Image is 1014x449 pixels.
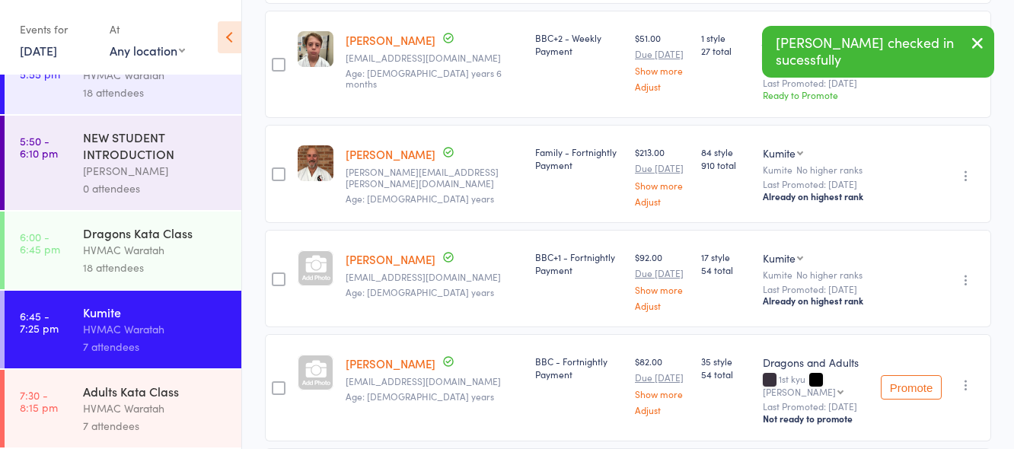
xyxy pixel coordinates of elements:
[346,251,435,267] a: [PERSON_NAME]
[535,250,623,276] div: BBC+1 - Fortnightly Payment
[5,370,241,447] a: 7:30 -8:15 pmAdults Kata ClassHVMAC Waratah7 attendees
[83,320,228,338] div: HVMAC Waratah
[83,224,228,241] div: Dragons Kata Class
[701,368,751,381] span: 54 total
[83,400,228,417] div: HVMAC Waratah
[346,192,494,205] span: Age: [DEMOGRAPHIC_DATA] years
[635,372,688,383] small: Due [DATE]
[5,212,241,289] a: 6:00 -6:45 pmDragons Kata ClassHVMAC Waratah18 attendees
[763,387,836,396] div: [PERSON_NAME]
[763,374,869,396] div: 1st kyu
[701,44,751,57] span: 27 total
[346,355,435,371] a: [PERSON_NAME]
[346,167,523,189] small: stephen.bosworth@gmail.com
[83,180,228,197] div: 0 attendees
[635,268,688,279] small: Due [DATE]
[110,17,185,42] div: At
[763,250,796,266] div: Kumite
[701,355,751,368] span: 35 style
[635,301,688,310] a: Adjust
[796,268,863,281] span: No higher ranks
[701,145,751,158] span: 84 style
[83,383,228,400] div: Adults Kata Class
[20,389,58,413] time: 7:30 - 8:15 pm
[763,164,869,174] div: Kumite
[763,355,869,370] div: Dragons and Adults
[346,146,435,162] a: [PERSON_NAME]
[346,272,523,282] small: halvmick@gmail.com
[763,284,869,295] small: Last Promoted: [DATE]
[635,145,688,205] div: $213.00
[635,81,688,91] a: Adjust
[83,338,228,355] div: 7 attendees
[5,116,241,210] a: 5:50 -6:10 pmNEW STUDENT INTRODUCTION[PERSON_NAME]0 attendees
[701,31,751,44] span: 1 style
[763,88,869,101] div: Ready to Promote
[635,355,688,415] div: $82.00
[796,163,863,176] span: No higher ranks
[83,241,228,259] div: HVMAC Waratah
[635,250,688,310] div: $92.00
[83,304,228,320] div: Kumite
[763,269,869,279] div: Kumite
[701,158,751,171] span: 910 total
[110,42,185,59] div: Any location
[20,135,58,159] time: 5:50 - 6:10 pm
[20,231,60,255] time: 6:00 - 6:45 pm
[763,295,869,307] div: Already on highest rank
[346,66,502,90] span: Age: [DEMOGRAPHIC_DATA] years 6 months
[346,285,494,298] span: Age: [DEMOGRAPHIC_DATA] years
[20,42,57,59] a: [DATE]
[635,49,688,59] small: Due [DATE]
[635,389,688,399] a: Show more
[763,401,869,412] small: Last Promoted: [DATE]
[20,17,94,42] div: Events for
[83,259,228,276] div: 18 attendees
[763,190,869,202] div: Already on highest rank
[83,417,228,435] div: 7 attendees
[763,179,869,189] small: Last Promoted: [DATE]
[298,31,333,67] img: image1675468554.png
[535,145,623,171] div: Family - Fortnightly Payment
[635,163,688,174] small: Due [DATE]
[763,145,796,161] div: Kumite
[535,31,623,57] div: BBC+2 - Weekly Payment
[346,376,523,387] small: thomasquinn.bnk@gmail.com
[701,263,751,276] span: 54 total
[762,26,994,78] div: [PERSON_NAME] checked in sucessfully
[83,66,228,84] div: HVMAC Waratah
[635,285,688,295] a: Show more
[20,56,60,80] time: 5:15 - 5:55 pm
[881,375,942,400] button: Promote
[635,65,688,75] a: Show more
[298,145,333,181] img: image1675466279.png
[83,84,228,101] div: 18 attendees
[701,250,751,263] span: 17 style
[635,31,688,91] div: $51.00
[83,162,228,180] div: [PERSON_NAME]
[763,412,869,425] div: Not ready to promote
[346,32,435,48] a: [PERSON_NAME]
[535,355,623,381] div: BBC - Fortnightly Payment
[635,405,688,415] a: Adjust
[20,310,59,334] time: 6:45 - 7:25 pm
[635,180,688,190] a: Show more
[346,390,494,403] span: Age: [DEMOGRAPHIC_DATA] years
[763,78,869,88] small: Last Promoted: [DATE]
[83,129,228,162] div: NEW STUDENT INTRODUCTION
[346,53,523,63] small: samyavery@gmail.com
[635,196,688,206] a: Adjust
[5,291,241,368] a: 6:45 -7:25 pmKumiteHVMAC Waratah7 attendees
[5,37,241,114] a: 5:15 -5:55 pmXtremeHVMAC Waratah18 attendees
